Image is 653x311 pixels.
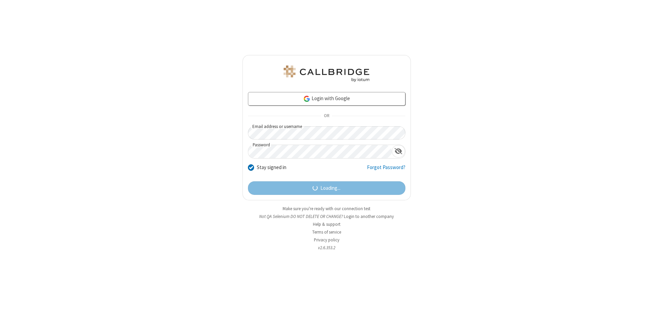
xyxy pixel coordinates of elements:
a: Terms of service [312,229,341,235]
a: Help & support [313,221,340,227]
button: Loading... [248,181,405,195]
a: Privacy policy [314,237,339,243]
div: Show password [392,145,405,158]
input: Email address or username [248,126,405,140]
button: Login to another company [344,213,394,220]
a: Forgot Password? [367,164,405,177]
span: Loading... [320,184,340,192]
img: QA Selenium DO NOT DELETE OR CHANGE [282,66,371,82]
input: Password [248,145,392,158]
li: Not QA Selenium DO NOT DELETE OR CHANGE? [242,213,411,220]
a: Make sure you're ready with our connection test [283,206,370,212]
img: google-icon.png [303,95,311,103]
a: Login with Google [248,92,405,106]
label: Stay signed in [257,164,286,171]
span: OR [321,111,332,121]
li: v2.6.353.2 [242,244,411,251]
